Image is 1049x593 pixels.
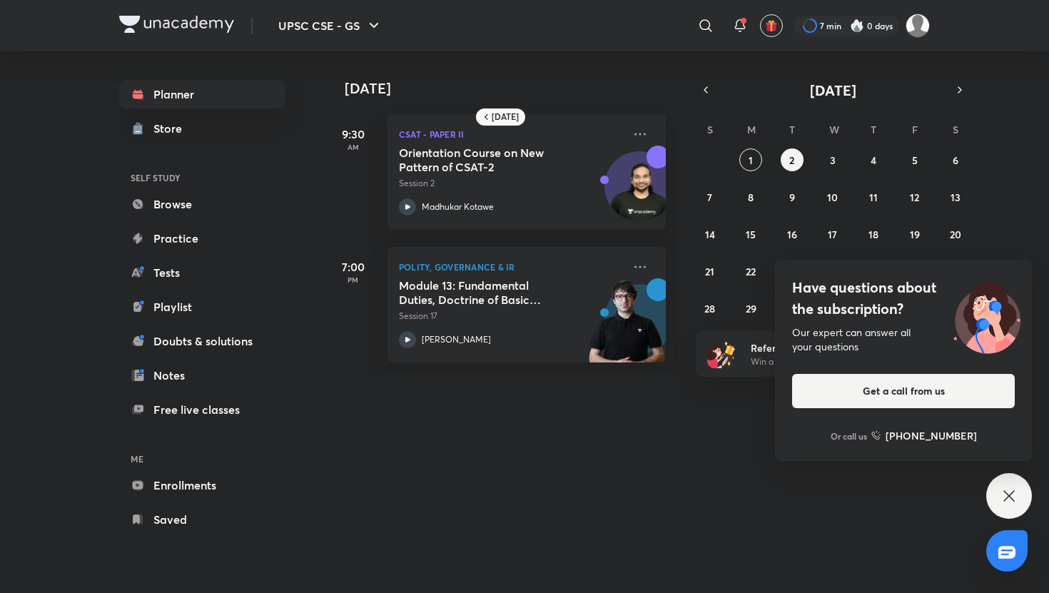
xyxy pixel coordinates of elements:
[119,361,285,390] a: Notes
[399,177,623,190] p: Session 2
[699,223,721,245] button: September 14, 2025
[119,447,285,471] h6: ME
[119,16,234,36] a: Company Logo
[705,265,714,278] abbr: September 21, 2025
[119,190,285,218] a: Browse
[781,186,804,208] button: September 9, 2025
[944,148,967,171] button: September 6, 2025
[830,153,836,167] abbr: September 3, 2025
[828,228,837,241] abbr: September 17, 2025
[119,16,234,33] img: Company Logo
[704,302,715,315] abbr: September 28, 2025
[119,327,285,355] a: Doubts & solutions
[912,153,918,167] abbr: September 5, 2025
[789,123,795,136] abbr: Tuesday
[119,258,285,287] a: Tests
[792,277,1015,320] h4: Have questions about the subscription?
[871,428,977,443] a: [PHONE_NUMBER]
[942,277,1032,354] img: ttu_illustration_new.svg
[748,191,754,204] abbr: September 8, 2025
[906,14,930,38] img: Ayush Kumar
[739,186,762,208] button: September 8, 2025
[739,223,762,245] button: September 15, 2025
[953,123,958,136] abbr: Saturday
[749,153,753,167] abbr: September 1, 2025
[739,148,762,171] button: September 1, 2025
[605,159,674,228] img: Avatar
[399,310,623,323] p: Session 17
[270,11,391,40] button: UPSC CSE - GS
[792,374,1015,408] button: Get a call from us
[325,143,382,151] p: AM
[422,201,494,213] p: Madhukar Kotawe
[492,111,519,123] h6: [DATE]
[871,123,876,136] abbr: Thursday
[119,224,285,253] a: Practice
[699,297,721,320] button: September 28, 2025
[821,186,844,208] button: September 10, 2025
[903,148,926,171] button: September 5, 2025
[862,186,885,208] button: September 11, 2025
[119,293,285,321] a: Playlist
[862,223,885,245] button: September 18, 2025
[751,340,926,355] h6: Refer friends
[760,14,783,37] button: avatar
[789,191,795,204] abbr: September 9, 2025
[910,228,920,241] abbr: September 19, 2025
[716,80,950,100] button: [DATE]
[953,153,958,167] abbr: September 6, 2025
[765,19,778,32] img: avatar
[781,223,804,245] button: September 16, 2025
[399,126,623,143] p: CSAT - Paper II
[747,123,756,136] abbr: Monday
[119,471,285,500] a: Enrollments
[912,123,918,136] abbr: Friday
[862,148,885,171] button: September 4, 2025
[119,80,285,108] a: Planner
[869,191,878,204] abbr: September 11, 2025
[739,297,762,320] button: September 29, 2025
[399,146,577,174] h5: Orientation Course on New Pattern of CSAT-2
[781,148,804,171] button: September 2, 2025
[792,325,1015,354] div: Our expert can answer all your questions
[345,80,680,97] h4: [DATE]
[903,186,926,208] button: September 12, 2025
[746,228,756,241] abbr: September 15, 2025
[325,126,382,143] h5: 9:30
[707,191,712,204] abbr: September 7, 2025
[707,340,736,368] img: referral
[705,228,715,241] abbr: September 14, 2025
[789,153,794,167] abbr: September 2, 2025
[850,19,864,33] img: streak
[910,191,919,204] abbr: September 12, 2025
[739,260,762,283] button: September 22, 2025
[399,278,577,307] h5: Module 13: Fundamental Duties, Doctrine of Basic Structure
[951,191,961,204] abbr: September 13, 2025
[886,428,977,443] h6: [PHONE_NUMBER]
[751,355,926,368] p: Win a laptop, vouchers & more
[699,260,721,283] button: September 21, 2025
[831,430,867,442] p: Or call us
[871,153,876,167] abbr: September 4, 2025
[153,120,191,137] div: Store
[587,278,666,377] img: unacademy
[829,123,839,136] abbr: Wednesday
[868,228,878,241] abbr: September 18, 2025
[821,148,844,171] button: September 3, 2025
[119,505,285,534] a: Saved
[746,265,756,278] abbr: September 22, 2025
[422,333,491,346] p: [PERSON_NAME]
[950,228,961,241] abbr: September 20, 2025
[827,191,838,204] abbr: September 10, 2025
[746,302,756,315] abbr: September 29, 2025
[944,186,967,208] button: September 13, 2025
[119,166,285,190] h6: SELF STUDY
[399,258,623,275] p: Polity, Governance & IR
[903,223,926,245] button: September 19, 2025
[699,186,721,208] button: September 7, 2025
[119,114,285,143] a: Store
[325,275,382,284] p: PM
[325,258,382,275] h5: 7:00
[787,228,797,241] abbr: September 16, 2025
[810,81,856,100] span: [DATE]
